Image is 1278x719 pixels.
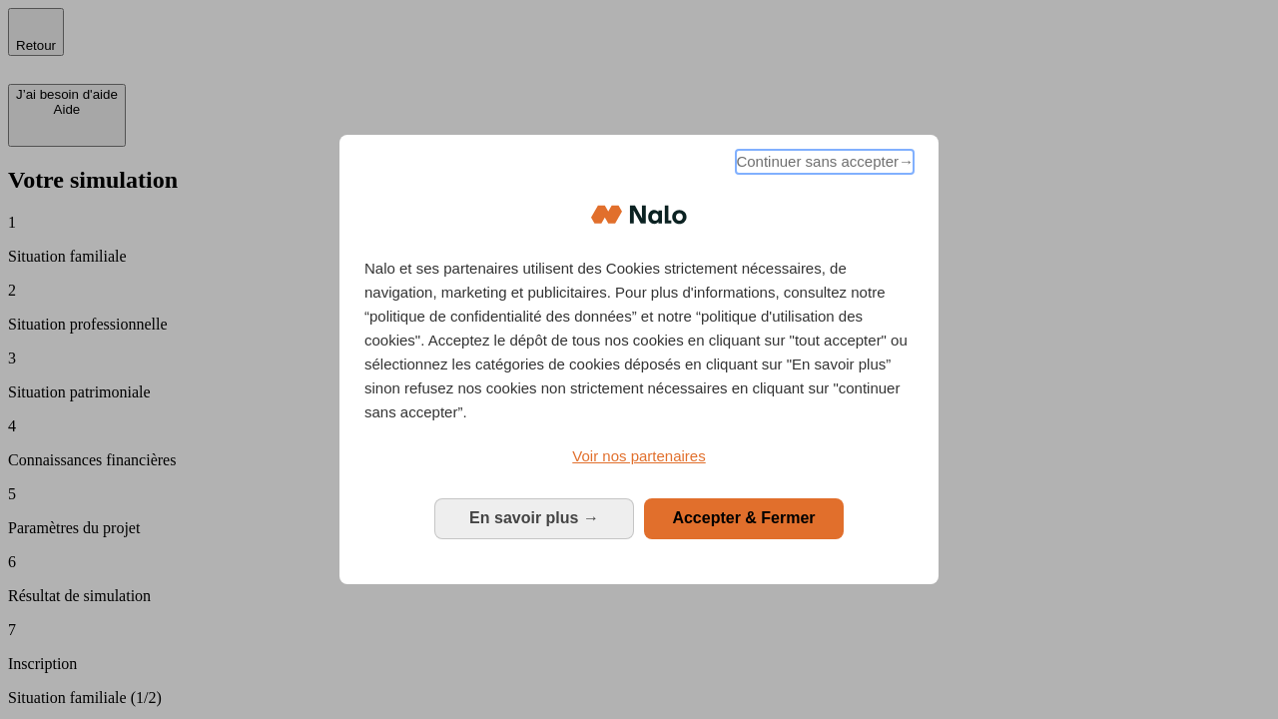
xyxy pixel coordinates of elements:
p: Nalo et ses partenaires utilisent des Cookies strictement nécessaires, de navigation, marketing e... [364,257,914,424]
span: Continuer sans accepter→ [736,150,914,174]
span: Accepter & Fermer [672,509,815,526]
img: Logo [591,185,687,245]
div: Bienvenue chez Nalo Gestion du consentement [339,135,939,583]
button: En savoir plus: Configurer vos consentements [434,498,634,538]
a: Voir nos partenaires [364,444,914,468]
span: En savoir plus → [469,509,599,526]
span: Voir nos partenaires [572,447,705,464]
button: Accepter & Fermer: Accepter notre traitement des données et fermer [644,498,844,538]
